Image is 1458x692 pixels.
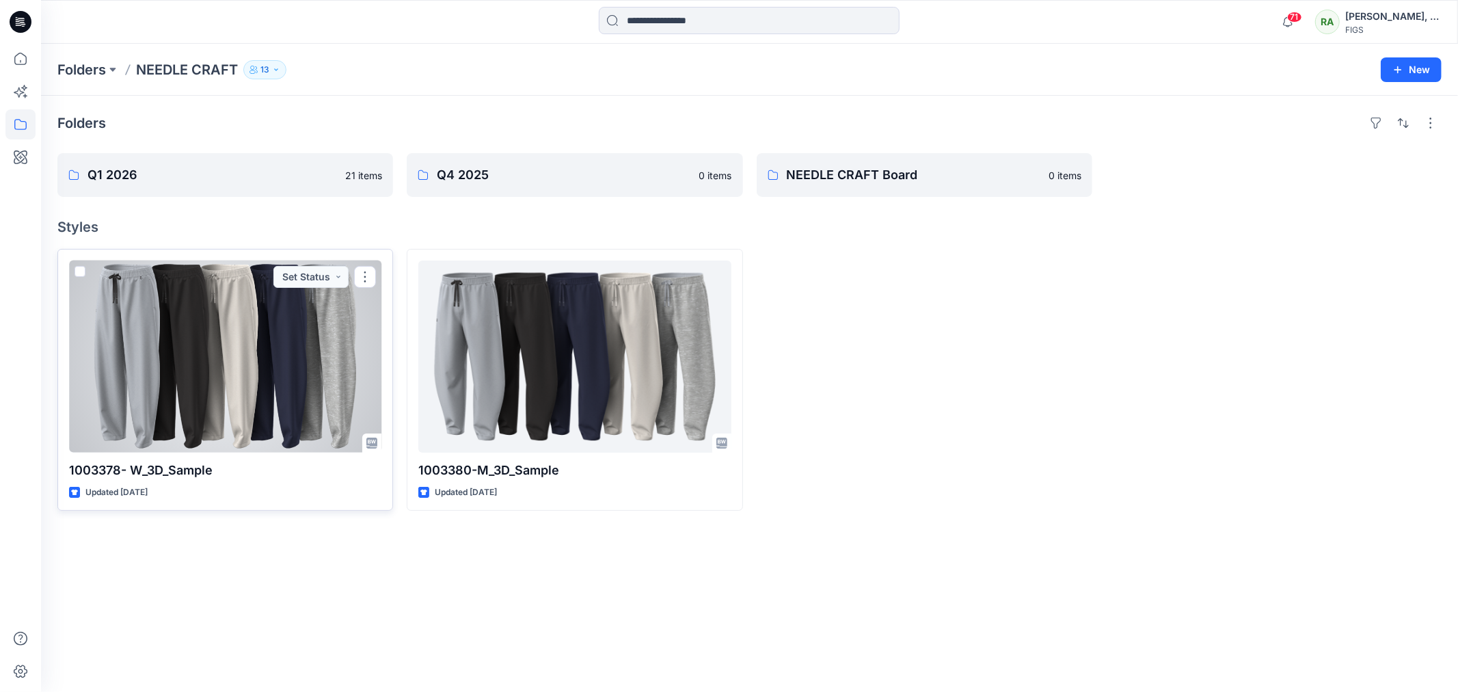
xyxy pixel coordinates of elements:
h4: Folders [57,115,106,131]
div: FIGS [1345,25,1441,35]
a: Folders [57,60,106,79]
p: Q4 2025 [437,165,690,185]
h4: Styles [57,219,1442,235]
p: Updated [DATE] [85,485,148,500]
a: 1003378- W_3D_Sample [69,261,381,453]
span: 71 [1287,12,1302,23]
button: 13 [243,60,286,79]
button: New [1381,57,1442,82]
div: RA [1315,10,1340,34]
a: Q1 202621 items [57,153,393,197]
p: NEEDLE CRAFT [136,60,238,79]
p: Q1 2026 [87,165,337,185]
a: 1003380-M_3D_Sample [418,261,731,453]
p: 13 [260,62,269,77]
p: 21 items [345,168,382,183]
p: 0 items [699,168,732,183]
p: 0 items [1049,168,1081,183]
a: Q4 20250 items [407,153,742,197]
p: 1003380-M_3D_Sample [418,461,731,480]
div: [PERSON_NAME], [PERSON_NAME] [1345,8,1441,25]
p: NEEDLE CRAFT Board [787,165,1040,185]
a: NEEDLE CRAFT Board0 items [757,153,1092,197]
p: 1003378- W_3D_Sample [69,461,381,480]
p: Updated [DATE] [435,485,497,500]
